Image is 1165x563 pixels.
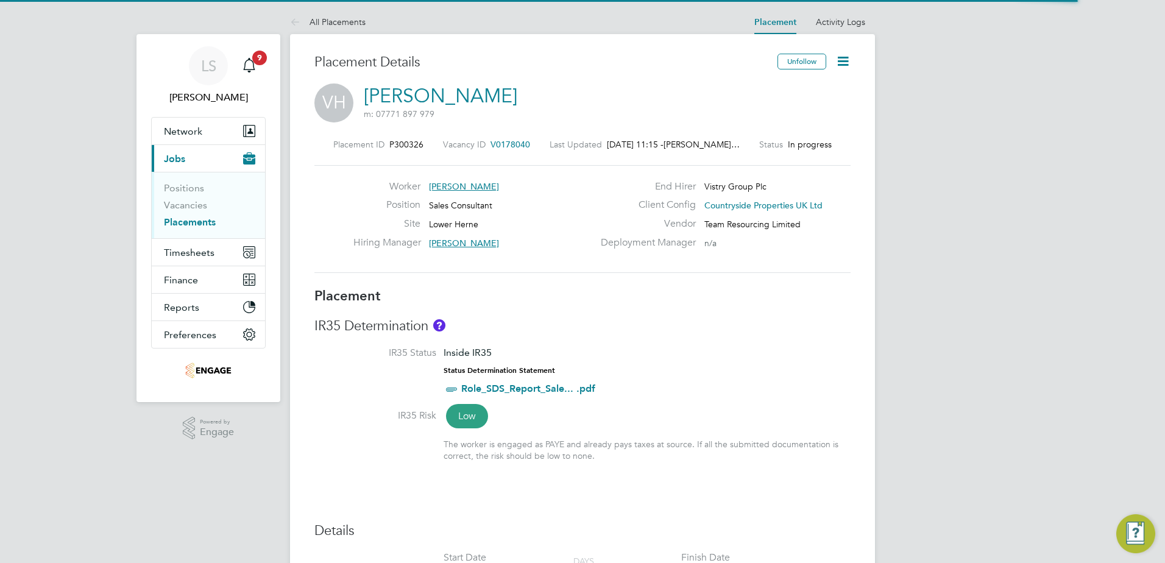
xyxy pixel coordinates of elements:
[433,319,445,331] button: About IR35
[759,139,783,150] label: Status
[607,139,664,150] span: [DATE] 11:15 -
[314,347,436,359] label: IR35 Status
[152,118,265,144] button: Network
[164,182,204,194] a: Positions
[164,329,216,341] span: Preferences
[164,126,202,137] span: Network
[183,417,235,440] a: Powered byEngage
[1116,514,1155,553] button: Engage Resource Center
[704,200,823,211] span: Countryside Properties UK Ltd
[237,46,261,85] a: 9
[353,236,420,249] label: Hiring Manager
[200,417,234,427] span: Powered by
[816,16,865,27] a: Activity Logs
[314,288,381,304] b: Placement
[314,522,851,540] h3: Details
[201,58,216,74] span: LS
[164,153,185,165] span: Jobs
[364,84,517,108] a: [PERSON_NAME]
[353,180,420,193] label: Worker
[314,54,768,71] h3: Placement Details
[151,46,266,105] a: LS[PERSON_NAME]
[429,181,499,192] span: [PERSON_NAME]
[754,17,796,27] a: Placement
[704,181,767,192] span: Vistry Group Plc
[364,108,434,119] span: m: 07771 897 979
[314,317,851,335] h3: IR35 Determination
[593,199,696,211] label: Client Config
[164,302,199,313] span: Reports
[185,361,232,380] img: teamresourcing-logo-retina.png
[704,238,717,249] span: n/a
[777,54,826,69] button: Unfollow
[461,383,595,394] a: Role_SDS_Report_Sale... .pdf
[353,199,420,211] label: Position
[164,216,216,228] a: Placements
[389,139,423,150] span: P300326
[200,427,234,437] span: Engage
[353,218,420,230] label: Site
[429,238,499,249] span: [PERSON_NAME]
[136,34,280,402] nav: Main navigation
[704,219,801,230] span: Team Resourcing Limited
[550,139,602,150] label: Last Updated
[444,439,851,461] div: The worker is engaged as PAYE and already pays taxes at source. If all the submitted documentatio...
[788,139,832,150] span: In progress
[429,219,478,230] span: Lower Herne
[333,139,384,150] label: Placement ID
[593,236,696,249] label: Deployment Manager
[164,247,214,258] span: Timesheets
[151,361,266,380] a: Go to home page
[593,218,696,230] label: Vendor
[444,366,555,375] strong: Status Determination Statement
[151,90,266,105] span: Leylan Saad
[164,274,198,286] span: Finance
[152,239,265,266] button: Timesheets
[164,199,207,211] a: Vacancies
[429,200,492,211] span: Sales Consultant
[252,51,267,65] span: 9
[290,16,366,27] a: All Placements
[664,139,740,150] span: [PERSON_NAME]…
[314,409,436,422] label: IR35 Risk
[444,347,492,358] span: Inside IR35
[446,404,488,428] span: Low
[152,266,265,293] button: Finance
[152,145,265,172] button: Jobs
[314,83,353,122] span: VH
[152,172,265,238] div: Jobs
[443,139,486,150] label: Vacancy ID
[152,321,265,348] button: Preferences
[593,180,696,193] label: End Hirer
[152,294,265,320] button: Reports
[490,139,530,150] span: V0178040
